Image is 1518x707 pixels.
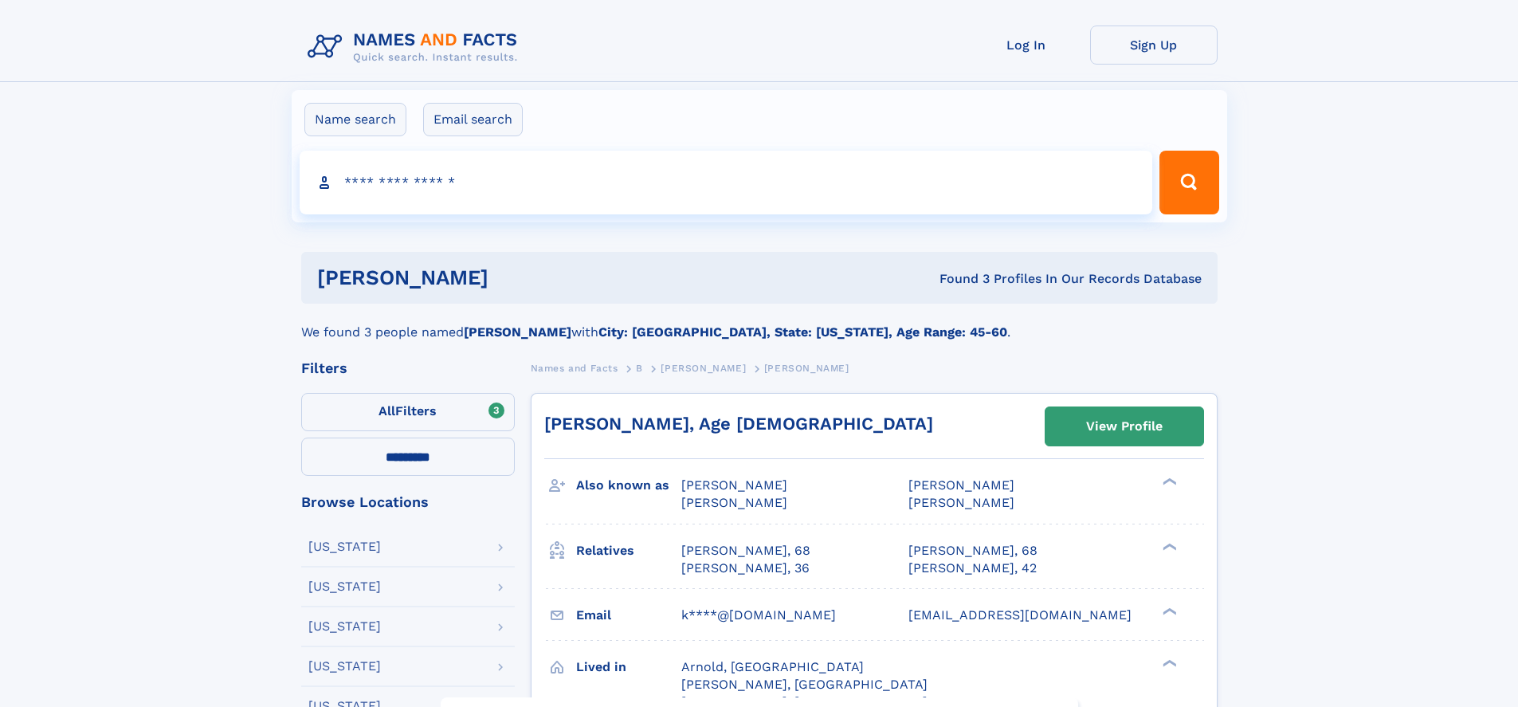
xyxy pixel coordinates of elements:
[1159,151,1218,214] button: Search Button
[301,361,515,375] div: Filters
[636,358,643,378] a: B
[531,358,618,378] a: Names and Facts
[301,26,531,69] img: Logo Names and Facts
[764,363,849,374] span: [PERSON_NAME]
[661,358,746,378] a: [PERSON_NAME]
[681,477,787,493] span: [PERSON_NAME]
[908,607,1132,623] span: [EMAIL_ADDRESS][DOMAIN_NAME]
[598,324,1007,340] b: City: [GEOGRAPHIC_DATA], State: [US_STATE], Age Range: 45-60
[908,495,1014,510] span: [PERSON_NAME]
[681,560,810,577] a: [PERSON_NAME], 36
[963,26,1090,65] a: Log In
[908,477,1014,493] span: [PERSON_NAME]
[301,393,515,431] label: Filters
[464,324,571,340] b: [PERSON_NAME]
[1159,477,1178,487] div: ❯
[714,270,1202,288] div: Found 3 Profiles In Our Records Database
[908,560,1037,577] a: [PERSON_NAME], 42
[681,495,787,510] span: [PERSON_NAME]
[379,403,395,418] span: All
[636,363,643,374] span: B
[1045,407,1203,446] a: View Profile
[1159,658,1178,668] div: ❯
[681,659,864,674] span: Arnold, [GEOGRAPHIC_DATA]
[308,580,381,593] div: [US_STATE]
[423,103,523,136] label: Email search
[681,542,810,560] a: [PERSON_NAME], 68
[308,540,381,553] div: [US_STATE]
[576,654,681,681] h3: Lived in
[301,495,515,509] div: Browse Locations
[681,677,928,692] span: [PERSON_NAME], [GEOGRAPHIC_DATA]
[308,620,381,633] div: [US_STATE]
[304,103,406,136] label: Name search
[908,542,1037,560] a: [PERSON_NAME], 68
[1090,26,1218,65] a: Sign Up
[308,660,381,673] div: [US_STATE]
[661,363,746,374] span: [PERSON_NAME]
[317,268,714,288] h1: [PERSON_NAME]
[1159,606,1178,616] div: ❯
[576,472,681,499] h3: Also known as
[576,602,681,629] h3: Email
[1086,408,1163,445] div: View Profile
[544,414,933,434] a: [PERSON_NAME], Age [DEMOGRAPHIC_DATA]
[301,304,1218,342] div: We found 3 people named with .
[1159,541,1178,552] div: ❯
[300,151,1153,214] input: search input
[576,537,681,564] h3: Relatives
